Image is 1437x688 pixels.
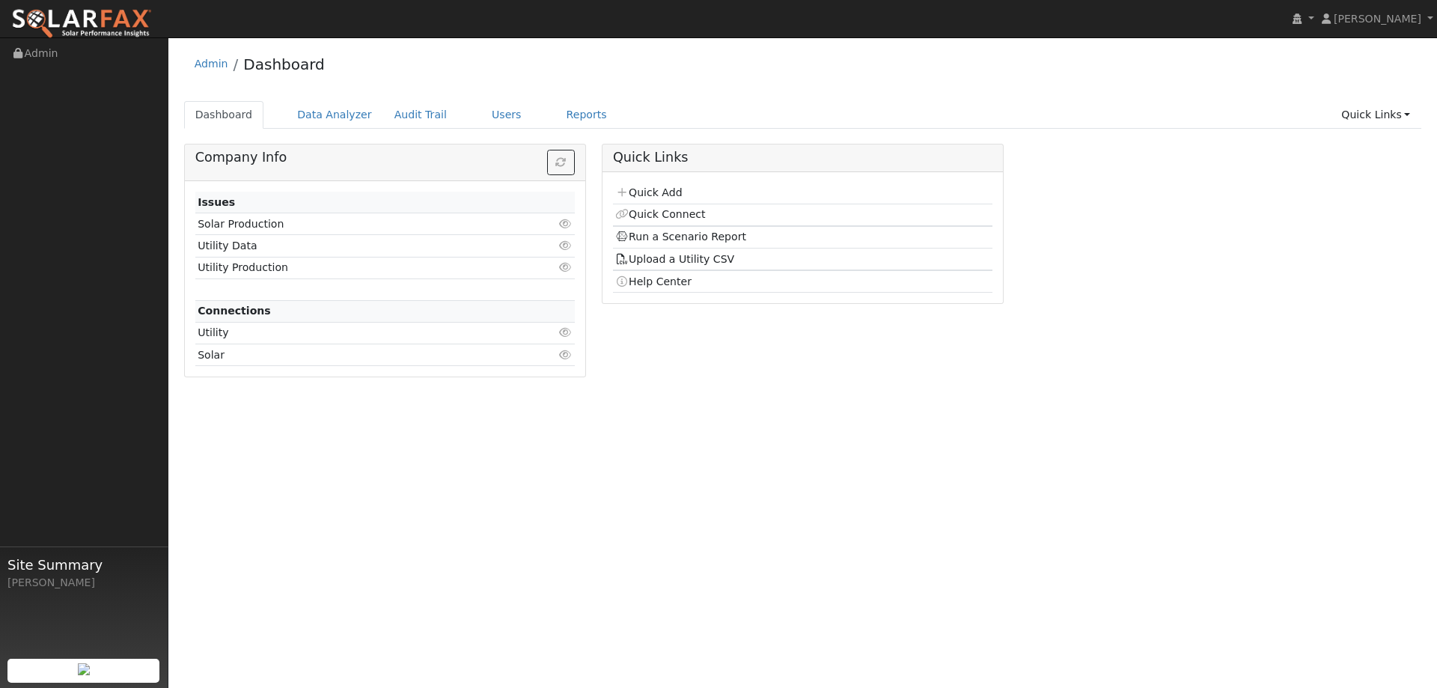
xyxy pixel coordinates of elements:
[559,327,573,338] i: Click to view
[613,150,992,165] h5: Quick Links
[198,305,271,317] strong: Connections
[195,213,513,235] td: Solar Production
[78,663,90,675] img: retrieve
[615,253,734,265] a: Upload a Utility CSV
[383,101,458,129] a: Audit Trail
[559,262,573,273] i: Click to view
[195,235,513,257] td: Utility Data
[615,186,682,198] a: Quick Add
[184,101,264,129] a: Dashboard
[615,275,692,287] a: Help Center
[7,555,160,575] span: Site Summary
[195,257,513,278] td: Utility Production
[195,58,228,70] a: Admin
[559,350,573,360] i: Click to view
[615,231,746,243] a: Run a Scenario Report
[480,101,533,129] a: Users
[1334,13,1421,25] span: [PERSON_NAME]
[1330,101,1421,129] a: Quick Links
[555,101,618,129] a: Reports
[11,8,152,40] img: SolarFax
[195,322,513,344] td: Utility
[559,240,573,251] i: Click to view
[615,208,705,220] a: Quick Connect
[195,150,575,165] h5: Company Info
[559,219,573,229] i: Click to view
[198,196,235,208] strong: Issues
[7,575,160,591] div: [PERSON_NAME]
[243,55,325,73] a: Dashboard
[195,344,513,366] td: Solar
[286,101,383,129] a: Data Analyzer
